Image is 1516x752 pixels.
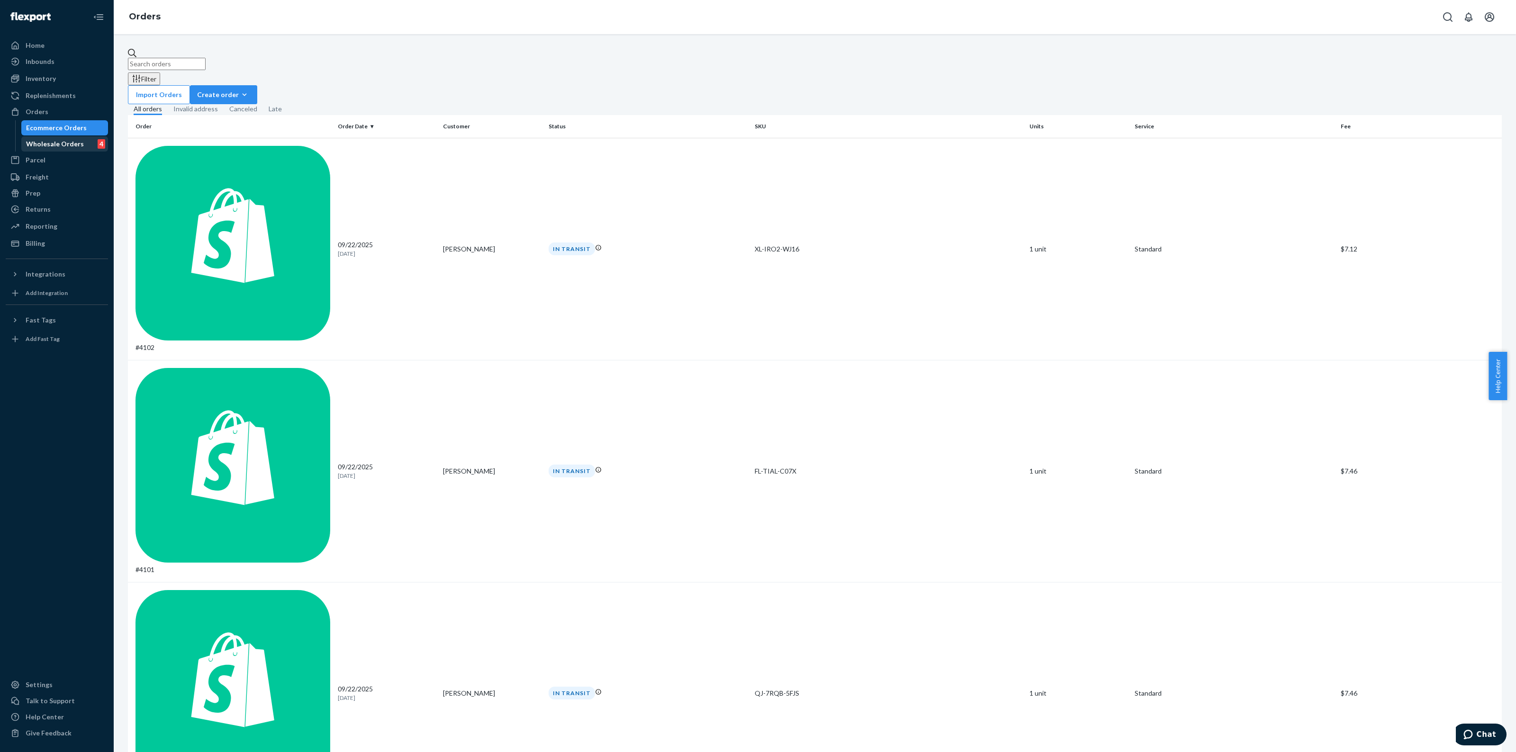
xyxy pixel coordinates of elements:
[1480,8,1499,27] button: Open account menu
[26,269,65,279] div: Integrations
[135,368,330,574] div: #4101
[6,88,108,103] a: Replenishments
[755,466,1022,476] div: FL-TIAL-C07X
[1026,115,1131,138] th: Units
[26,205,51,214] div: Returns
[26,289,68,297] div: Add Integration
[26,680,53,689] div: Settings
[1337,138,1502,360] td: $7.12
[26,172,49,182] div: Freight
[338,694,435,702] p: [DATE]
[197,90,250,99] div: Create order
[26,91,76,100] div: Replenishments
[6,236,108,251] a: Billing
[26,335,60,343] div: Add Fast Tag
[338,684,435,702] div: 09/22/2025
[1131,115,1337,138] th: Service
[6,267,108,282] button: Integrations
[338,250,435,258] p: [DATE]
[751,115,1026,138] th: SKU
[26,57,54,66] div: Inbounds
[443,122,541,130] div: Customer
[134,104,162,115] div: All orders
[26,188,40,198] div: Prep
[1135,244,1333,254] p: Standard
[26,41,45,50] div: Home
[128,85,190,104] button: Import Orders
[128,115,334,138] th: Order
[26,696,75,706] div: Talk to Support
[6,104,108,119] a: Orders
[89,8,108,27] button: Close Navigation
[190,85,257,104] button: Create order
[135,146,330,352] div: #4102
[1438,8,1457,27] button: Open Search Box
[229,104,257,114] div: Canceled
[26,155,45,165] div: Parcel
[1337,115,1502,138] th: Fee
[173,104,218,114] div: Invalid address
[338,472,435,480] p: [DATE]
[1135,466,1333,476] p: Standard
[1337,360,1502,582] td: $7.46
[545,115,751,138] th: Status
[6,693,108,708] button: Talk to Support
[26,728,72,738] div: Give Feedback
[6,219,108,234] a: Reporting
[98,139,105,149] div: 4
[6,71,108,86] a: Inventory
[6,202,108,217] a: Returns
[26,107,48,116] div: Orders
[6,38,108,53] a: Home
[549,465,595,477] div: IN TRANSIT
[129,11,161,22] a: Orders
[334,115,439,138] th: Order Date
[549,242,595,255] div: IN TRANSIT
[1026,360,1131,582] td: 1 unit
[549,687,595,699] div: IN TRANSIT
[26,222,57,231] div: Reporting
[755,689,1022,698] div: QJ-7RQB-5FJS
[755,244,1022,254] div: XL-IRO2-WJ16
[26,139,84,149] div: Wholesale Orders
[6,286,108,301] a: Add Integration
[26,239,45,248] div: Billing
[6,152,108,168] a: Parcel
[26,74,56,83] div: Inventory
[6,725,108,741] button: Give Feedback
[439,138,544,360] td: [PERSON_NAME]
[1026,138,1131,360] td: 1 unit
[6,186,108,201] a: Prep
[338,462,435,480] div: 09/22/2025
[132,74,156,84] div: Filter
[10,12,51,22] img: Flexport logo
[269,104,282,114] div: Late
[6,313,108,328] button: Fast Tags
[26,315,56,325] div: Fast Tags
[121,3,168,31] ol: breadcrumbs
[128,72,160,85] button: Filter
[1459,8,1478,27] button: Open notifications
[1489,352,1507,400] button: Help Center
[1456,724,1507,747] iframe: Opens a widget where you can chat to one of our agents
[21,136,108,152] a: Wholesale Orders4
[128,58,206,70] input: Search orders
[6,54,108,69] a: Inbounds
[439,360,544,582] td: [PERSON_NAME]
[6,677,108,692] a: Settings
[6,709,108,725] a: Help Center
[26,712,64,722] div: Help Center
[1135,689,1333,698] p: Standard
[338,240,435,258] div: 09/22/2025
[26,123,87,133] div: Ecommerce Orders
[6,170,108,185] a: Freight
[21,120,108,135] a: Ecommerce Orders
[6,331,108,347] a: Add Fast Tag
